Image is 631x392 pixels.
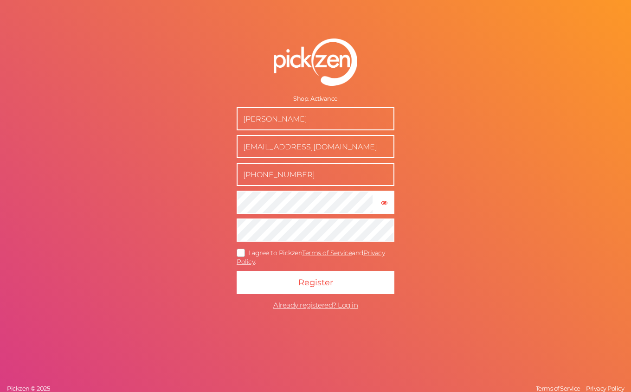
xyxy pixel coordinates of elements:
img: pz-logo-white.png [274,39,357,86]
a: Pickzen © 2025 [5,385,52,392]
span: Already registered? Log in [273,301,358,309]
span: Register [298,277,333,288]
input: Name [237,107,394,130]
input: Phone [237,163,394,186]
button: Register [237,271,394,294]
a: Terms of Service [534,385,583,392]
span: Terms of Service [536,385,580,392]
a: Terms of Service [302,249,352,257]
div: Shop: Activance [237,95,394,103]
a: Privacy Policy [584,385,626,392]
span: Privacy Policy [586,385,624,392]
span: I agree to Pickzen and . [237,249,385,266]
input: Business e-mail [237,135,394,158]
a: Privacy Policy [237,249,385,266]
